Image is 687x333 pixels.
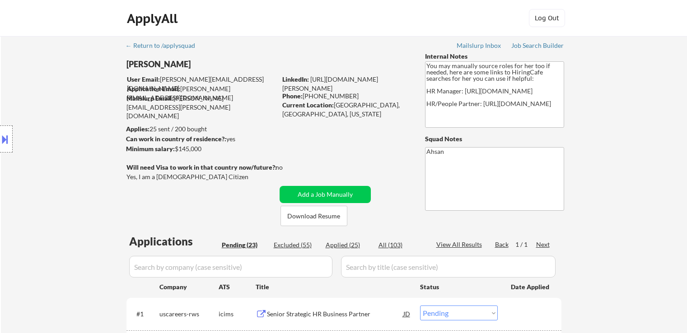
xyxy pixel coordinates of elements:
div: All (103) [379,240,424,250]
div: Internal Notes [425,52,564,61]
button: Add a Job Manually [280,186,371,203]
a: ← Return to /applysquad [126,42,204,51]
strong: LinkedIn: [282,75,309,83]
div: Job Search Builder [511,42,564,49]
div: Title [256,282,411,291]
strong: Can work in country of residence?: [126,135,226,143]
strong: Current Location: [282,101,334,109]
input: Search by company (case sensitive) [129,256,332,277]
div: View All Results [436,240,485,249]
div: ApplyAll [127,11,180,26]
div: no [276,163,301,172]
div: Date Applied [511,282,551,291]
div: Excluded (55) [274,240,319,250]
div: Status [420,278,498,295]
input: Search by title (case sensitive) [341,256,556,277]
div: Applications [129,236,219,247]
div: [PERSON_NAME][EMAIL_ADDRESS][DOMAIN_NAME] [127,84,276,102]
a: [URL][DOMAIN_NAME][PERSON_NAME] [282,75,378,92]
div: Senior Strategic HR Business Partner [267,310,403,319]
div: icims [219,310,256,319]
div: Back [495,240,509,249]
div: [PERSON_NAME] [126,59,312,70]
div: ← Return to /applysquad [126,42,204,49]
div: [PERSON_NAME][EMAIL_ADDRESS][DOMAIN_NAME] [127,75,276,92]
div: Mailslurp Inbox [457,42,502,49]
div: Applied (25) [326,240,371,250]
button: Log Out [529,9,565,27]
div: Squad Notes [425,134,564,143]
div: ATS [219,282,256,291]
div: 1 / 1 [515,240,536,249]
strong: Phone: [282,92,303,100]
button: Download Resume [280,206,347,226]
div: [PHONE_NUMBER] [282,92,410,101]
div: JD [402,305,411,322]
div: #1 [136,310,152,319]
div: Pending (23) [222,240,267,250]
div: [PERSON_NAME][EMAIL_ADDRESS][PERSON_NAME][DOMAIN_NAME] [126,94,276,120]
a: Job Search Builder [511,42,564,51]
a: Mailslurp Inbox [457,42,502,51]
div: uscareers-rws [159,310,219,319]
div: [GEOGRAPHIC_DATA], [GEOGRAPHIC_DATA], [US_STATE] [282,101,410,118]
div: Next [536,240,551,249]
div: $145,000 [126,144,276,153]
strong: Will need Visa to work in that country now/future?: [126,163,277,171]
div: 25 sent / 200 bought [126,125,276,134]
div: yes [126,134,274,143]
div: Company [159,282,219,291]
div: Yes, I am a [DEMOGRAPHIC_DATA] Citizen [126,172,279,181]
